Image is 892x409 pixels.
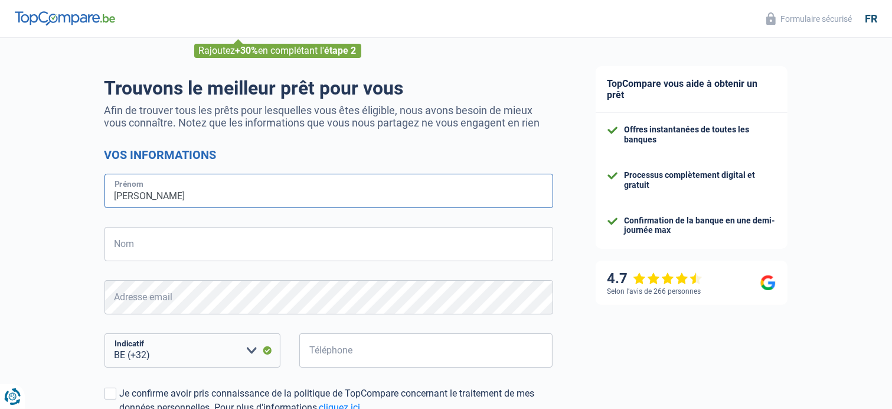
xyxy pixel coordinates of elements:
h2: Vos informations [104,148,553,162]
span: +30% [236,45,259,56]
div: Processus complètement digital et gratuit [625,170,776,190]
p: Afin de trouver tous les prêts pour lesquelles vous êtes éligible, nous avons besoin de mieux vou... [104,104,553,129]
input: 401020304 [299,333,553,368]
div: Rajoutez en complétant l' [194,44,361,58]
div: 4.7 [607,270,703,287]
button: Formulaire sécurisé [759,9,859,28]
span: étape 2 [325,45,357,56]
div: Offres instantanées de toutes les banques [625,125,776,145]
div: Selon l’avis de 266 personnes [607,287,701,296]
div: TopCompare vous aide à obtenir un prêt [596,66,788,113]
div: fr [865,12,877,25]
img: TopCompare Logo [15,11,115,25]
div: Confirmation de la banque en une demi-journée max [625,216,776,236]
h1: Trouvons le meilleur prêt pour vous [104,77,553,99]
